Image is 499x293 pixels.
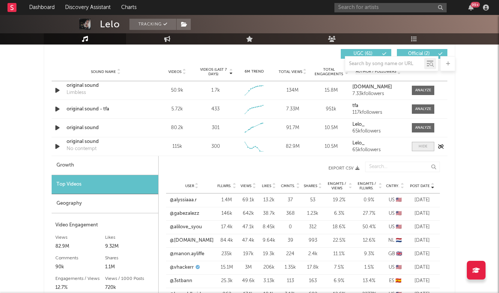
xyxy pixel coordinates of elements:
div: 9.32M [105,242,155,251]
a: @[DOMAIN_NAME] [170,237,214,244]
div: 47.1k [240,223,257,231]
div: 163 [303,277,322,285]
span: Total Views [279,70,302,74]
div: 6M Trend [237,69,272,74]
div: 18.6 % [326,223,352,231]
div: 69.1k [240,196,257,204]
span: Videos (last 7 days) [198,67,229,76]
a: [DOMAIN_NAME] [352,85,404,90]
div: 8.45k [260,223,277,231]
span: Engmts / Views [326,181,348,190]
span: Fllwrs. [217,184,232,188]
div: 9.64k [260,237,277,244]
div: 433 [211,106,220,113]
a: original sound [67,82,145,89]
span: Videos [168,70,181,74]
span: 🇺🇸 [396,198,402,202]
a: @gabezalezz [170,210,199,217]
a: @3stbann [170,277,192,285]
span: Views [241,184,251,188]
input: Search by song name or URL [345,61,424,67]
div: 15.1M [217,264,236,271]
button: Tracking [129,19,176,30]
div: 17.4k [217,223,236,231]
div: 25.3k [217,277,236,285]
span: Cntry. [386,184,399,188]
div: Views / 1000 Posts [105,274,155,283]
div: [DATE] [408,264,436,271]
div: Lelo [100,19,120,30]
div: 50.4 % [356,223,382,231]
span: User [185,184,194,188]
input: Search... [365,162,440,172]
div: [DATE] [408,196,436,204]
div: 0.9 % [356,196,382,204]
div: 19.2 % [326,196,352,204]
div: 65k followers [352,147,404,153]
a: Lelo_ [352,122,404,127]
button: Export CSV [174,166,359,171]
span: 🇳🇱 [396,238,402,243]
div: 90k [55,263,105,272]
div: 22.5 % [326,237,352,244]
div: 99 + [471,2,480,7]
div: original sound [67,124,145,132]
div: Growth [52,156,158,175]
div: 65k followers [352,129,404,134]
div: 53 [303,196,322,204]
span: Total Engagements [314,67,344,76]
div: 146k [217,210,236,217]
div: Geography [52,194,158,213]
div: Top Videos [52,175,158,194]
div: 6.3 % [326,210,352,217]
button: UGC(61) [341,49,391,59]
div: 7.33k followers [352,91,404,97]
div: NL [386,237,404,244]
div: [DATE] [408,250,436,258]
span: 🇬🇧 [396,251,402,256]
div: 113 [281,277,300,285]
span: 🇺🇸 [396,211,402,216]
span: Author / Followers [356,69,396,74]
div: 15.8M [314,87,349,94]
input: Search for artists [334,3,447,12]
div: 10.5M [314,124,349,132]
a: original sound - tfa [67,106,145,113]
div: 1.35k [281,264,300,271]
span: Cmnts. [281,184,295,188]
span: UGC ( 61 ) [346,52,380,56]
div: Views [55,233,105,242]
div: 720k [105,283,155,292]
div: 312 [303,223,322,231]
div: 642k [240,210,257,217]
span: Post Date [410,184,430,188]
div: 19.3k [260,250,277,258]
div: 10.5M [314,143,349,150]
div: 47.4k [240,237,257,244]
div: 6.9 % [326,277,352,285]
div: 17.8k [303,264,322,271]
div: 7.33M [275,106,310,113]
strong: tfa [352,103,358,108]
div: 82.9M [55,242,105,251]
span: 🇺🇸 [396,225,402,229]
div: 7.5 % [326,264,352,271]
div: 301 [212,124,220,132]
a: @alyssiaaa.r [170,196,197,204]
span: Engmts / Fllwrs. [356,181,377,190]
div: 197k [240,250,257,258]
div: 0 [281,223,300,231]
div: 2.4k [303,250,322,258]
div: US [386,264,404,271]
div: US [386,210,404,217]
div: US [386,223,404,231]
div: 1.7k [211,87,220,94]
div: 206k [260,264,277,271]
div: US [386,196,404,204]
div: Video Engagement [55,221,154,230]
div: Shares [105,254,155,263]
strong: [DOMAIN_NAME] [352,85,392,89]
span: Official ( 2 ) [402,52,436,56]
